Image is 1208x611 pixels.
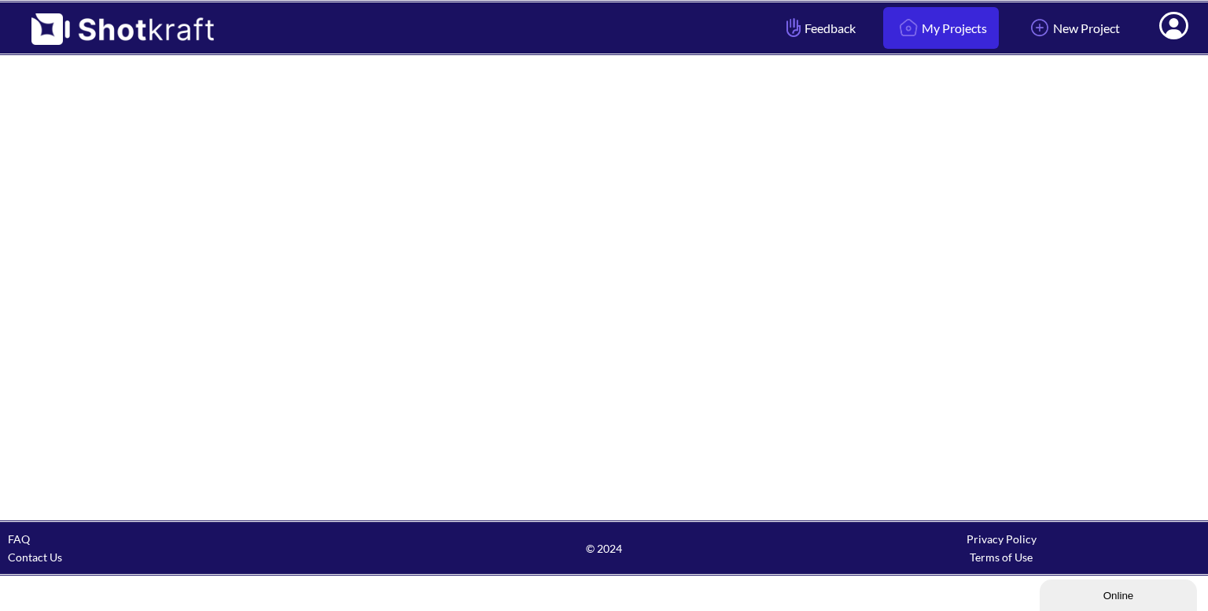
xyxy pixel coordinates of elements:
img: Add Icon [1026,14,1053,41]
iframe: chat widget [1040,576,1200,611]
a: FAQ [8,532,30,546]
div: Privacy Policy [803,530,1200,548]
div: Terms of Use [803,548,1200,566]
a: My Projects [883,7,999,49]
img: Hand Icon [783,14,805,41]
span: © 2024 [405,539,802,557]
a: Contact Us [8,550,62,564]
a: New Project [1015,7,1132,49]
span: Feedback [783,19,856,37]
img: Home Icon [895,14,922,41]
